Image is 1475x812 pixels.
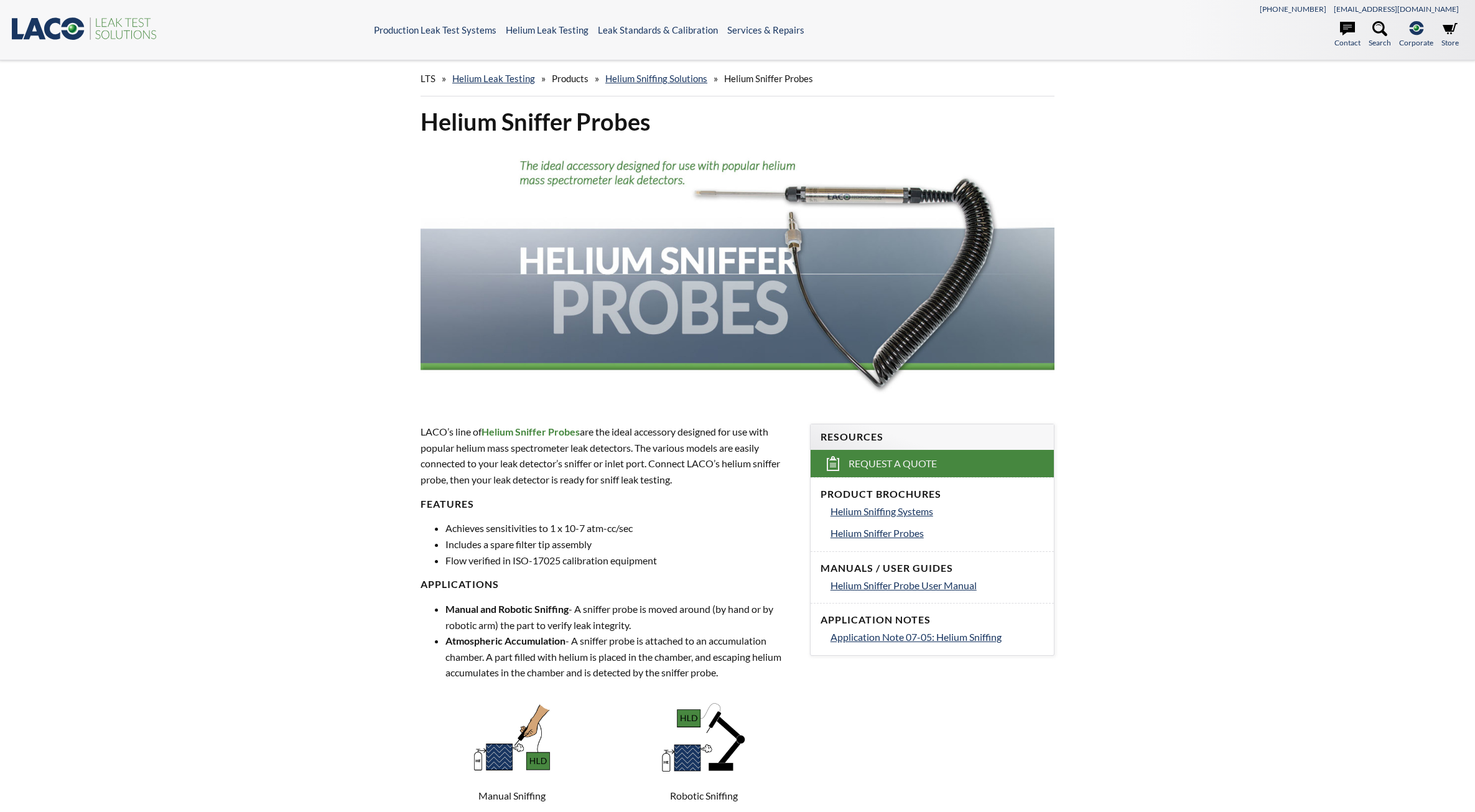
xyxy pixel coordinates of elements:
[831,577,1044,594] a: Helium Sniffer Probe User Manual
[811,450,1054,477] a: Request a Quote
[821,431,1044,444] h4: Resources
[421,106,1054,137] h1: Helium Sniffer Probes
[1399,37,1433,49] span: Corporate
[831,525,1044,541] a: Helium Sniffer Probes
[598,24,718,35] a: Leak Standards & Calibration
[445,536,795,553] li: Includes a spare filter tip assembly
[506,24,589,35] a: Helium Leak Testing
[482,426,580,437] span: Helium Sniffer Probes
[657,691,750,784] img: Methods_Graphics_Robotic_Sniffing.jpg
[421,578,795,591] h4: Applications
[1334,21,1361,49] a: Contact
[821,488,1044,501] h4: Product Brochures
[821,614,1044,627] h4: Application Notes
[421,61,1054,96] div: » » » »
[1334,4,1459,14] a: [EMAIL_ADDRESS][DOMAIN_NAME]
[831,527,924,539] span: Helium Sniffer Probes
[1441,21,1459,49] a: Store
[445,520,795,536] li: Achieves sensitivities to 1 x 10-7 atm-cc/sec
[445,635,565,646] strong: Atmospheric Accumulation
[1260,4,1326,14] a: [PHONE_NUMBER]
[421,73,435,84] span: LTS
[727,24,804,35] a: Services & Repairs
[421,691,603,804] p: Manual Sniffing
[1369,21,1391,49] a: Search
[445,601,795,633] li: - A sniffer probe is moved around (by hand or by robotic arm) the part to verify leak integrity.
[831,579,977,591] span: Helium Sniffer Probe User Manual
[465,691,559,784] img: Methods_Graphics_Manual_Sniffing.jpg
[831,629,1044,645] a: Application Note 07-05: Helium Sniffing
[445,633,795,681] li: - A sniffer probe is attached to an accumulation chamber. A part filled with helium is placed in ...
[831,505,933,517] span: Helium Sniffing Systems
[445,553,795,569] li: Flow verified in ISO-17025 calibration equipment
[849,457,937,470] span: Request a Quote
[374,24,496,35] a: Production Leak Test Systems
[612,691,794,804] p: Robotic Sniffing
[421,147,1054,401] img: Helium Sniffer Probe header
[421,424,795,487] p: LACO’s line of are the ideal accessory designed for use with popular helium mass spectrometer lea...
[724,73,813,84] span: Helium Sniffer Probes
[821,562,1044,575] h4: Manuals / User Guides
[831,503,1044,520] a: Helium Sniffing Systems
[445,603,569,615] strong: Manual and Robotic Sniffing
[552,73,589,84] span: Products
[605,73,707,84] a: Helium Sniffing Solutions
[831,631,1002,643] span: Application Note 07-05: Helium Sniffing
[452,73,535,84] a: Helium Leak Testing
[421,498,795,511] h4: Features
